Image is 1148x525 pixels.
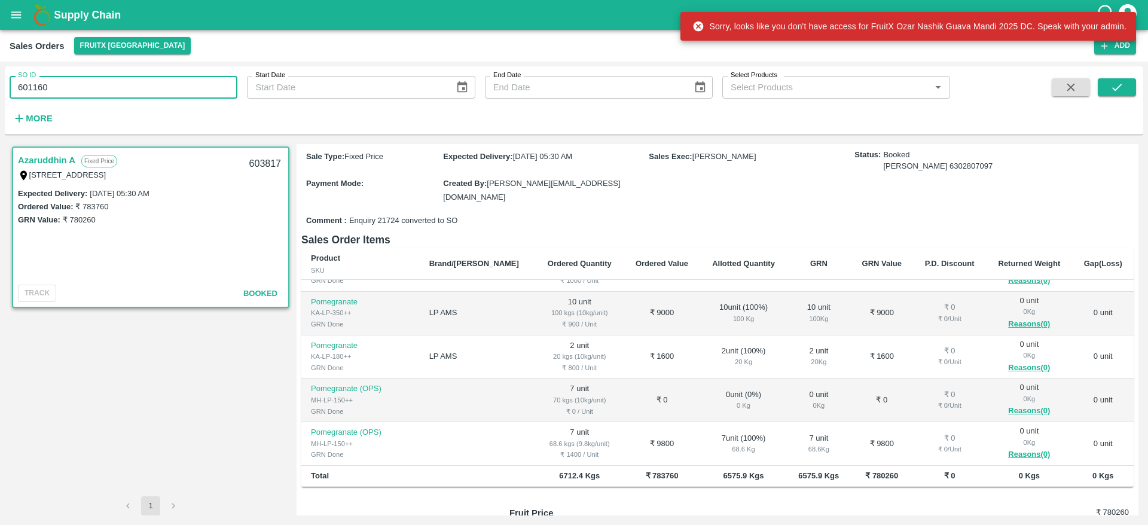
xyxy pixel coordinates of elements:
[54,7,1096,23] a: Supply Chain
[26,114,53,123] strong: More
[545,406,614,417] div: ₹ 0 / Unit
[923,444,976,454] div: ₹ 0 / Unit
[646,471,679,480] b: ₹ 783760
[443,152,512,161] label: Expected Delivery :
[18,152,75,168] a: Azaruddhin A
[996,437,1062,448] div: 0 Kg
[311,297,410,308] p: Pomegranate
[850,422,913,466] td: ₹ 9800
[996,361,1062,375] button: Reasons(0)
[1025,506,1129,518] h6: ₹ 780260
[29,170,106,179] label: [STREET_ADDRESS]
[311,406,410,417] div: GRN Done
[996,318,1062,331] button: Reasons(0)
[10,76,237,99] input: Enter SO ID
[1073,292,1134,335] td: 0 unit
[548,259,612,268] b: Ordered Quantity
[243,289,277,298] span: Booked
[996,274,1062,288] button: Reasons(0)
[796,400,841,411] div: 0 Kg
[485,76,684,99] input: End Date
[710,433,777,455] div: 7 unit ( 100 %)
[535,379,624,422] td: 7 unit
[306,152,344,161] label: Sale Type :
[1019,471,1040,480] b: 0 Kgs
[545,351,614,362] div: 20 kgs (10kg/unit)
[311,340,410,352] p: Pomegranate
[493,71,521,80] label: End Date
[1073,379,1134,422] td: 0 unit
[311,471,329,480] b: Total
[18,189,87,198] label: Expected Delivery :
[796,313,841,324] div: 100 Kg
[723,471,764,480] b: 6575.9 Kgs
[850,379,913,422] td: ₹ 0
[796,444,841,454] div: 68.6 Kg
[311,427,410,438] p: Pomegranate (OPS)
[999,259,1061,268] b: Returned Weight
[1073,335,1134,379] td: 0 unit
[923,433,976,444] div: ₹ 0
[311,265,410,276] div: SKU
[535,335,624,379] td: 2 unit
[311,307,410,318] div: KA-LP-350++
[10,108,56,129] button: More
[74,37,191,54] button: Select DC
[854,149,881,161] label: Status:
[1092,471,1113,480] b: 0 Kgs
[731,71,777,80] label: Select Products
[923,346,976,357] div: ₹ 0
[796,389,841,411] div: 0 unit
[710,302,777,324] div: 10 unit ( 100 %)
[535,292,624,335] td: 10 unit
[636,259,688,268] b: Ordered Value
[54,9,121,21] b: Supply Chain
[545,449,614,460] div: ₹ 1400 / Unit
[81,155,117,167] p: Fixed Price
[996,448,1062,462] button: Reasons(0)
[624,379,700,422] td: ₹ 0
[18,202,73,211] label: Ordered Value:
[90,189,149,198] label: [DATE] 05:30 AM
[944,471,955,480] b: ₹ 0
[925,259,975,268] b: P.D. Discount
[710,313,777,324] div: 100 Kg
[710,400,777,411] div: 0 Kg
[710,346,777,368] div: 2 unit ( 100 %)
[18,71,36,80] label: SO ID
[865,471,898,480] b: ₹ 780260
[311,438,410,449] div: MH-LP-150++
[242,150,288,178] div: 603817
[1073,422,1134,466] td: 0 unit
[509,506,664,520] p: Fruit Price
[306,215,347,227] label: Comment :
[545,362,614,373] div: ₹ 800 / Unit
[996,339,1062,375] div: 0 unit
[1094,37,1136,54] button: Add
[996,295,1062,331] div: 0 unit
[311,395,410,405] div: MH-LP-150++
[996,382,1062,418] div: 0 unit
[796,302,841,324] div: 10 unit
[18,215,60,224] label: GRN Value:
[545,307,614,318] div: 100 kgs (10kg/unit)
[451,76,474,99] button: Choose date
[923,302,976,313] div: ₹ 0
[420,335,536,379] td: LP AMS
[311,383,410,395] p: Pomegranate (OPS)
[923,356,976,367] div: ₹ 0 / Unit
[2,1,30,29] button: open drawer
[1117,2,1138,28] div: account of current user
[255,71,285,80] label: Start Date
[923,389,976,401] div: ₹ 0
[692,152,756,161] span: [PERSON_NAME]
[443,179,620,201] span: [PERSON_NAME][EMAIL_ADDRESS][DOMAIN_NAME]
[726,80,927,95] input: Select Products
[75,202,108,211] label: ₹ 783760
[311,254,340,262] b: Product
[311,449,410,460] div: GRN Done
[712,259,775,268] b: Allotted Quantity
[311,319,410,329] div: GRN Done
[301,231,1134,248] h6: Sales Order Items
[311,351,410,362] div: KA-LP-180++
